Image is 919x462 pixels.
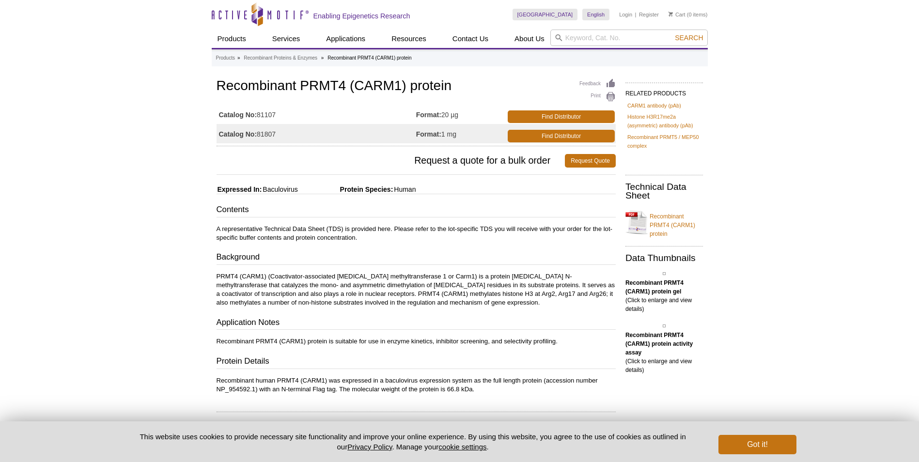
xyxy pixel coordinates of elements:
strong: Catalog No: [219,110,257,119]
li: Recombinant PRMT4 (CARM1) protein [327,55,411,61]
a: Histone H3R17me2a (asymmetric) antibody (pAb) [627,112,701,130]
a: [GEOGRAPHIC_DATA] [513,9,578,20]
li: | [635,9,637,20]
span: Expressed In: [217,185,262,193]
span: Human [393,185,416,193]
a: Print [579,92,616,102]
td: 81807 [217,124,416,143]
button: Search [672,33,706,42]
b: Recombinant PRMT4 (CARM1) protein activity assay [625,332,693,356]
img: Your Cart [669,12,673,16]
a: Privacy Policy [347,443,392,451]
p: (Click to enlarge and view details) [625,278,703,313]
strong: Format: [416,110,441,119]
button: cookie settings [438,443,486,451]
a: Resources [386,30,432,48]
a: Recombinant PRMT4 (CARM1) protein [625,206,703,238]
button: Got it! [718,435,796,454]
p: A representative Technical Data Sheet (TDS) is provided here. Please refer to the lot-specific TD... [217,225,616,242]
p: Recombinant human PRMT4 (CARM1) was expressed in a baculovirus expression system as the full leng... [217,376,616,394]
li: » [237,55,240,61]
h2: Technical Data Sheet [625,183,703,200]
h3: Protein Details [217,355,616,369]
strong: Format: [416,130,441,139]
h3: Application Notes [217,317,616,330]
span: Baculovirus [262,185,297,193]
p: PRMT4 (CARM1) (Coactivator-associated [MEDICAL_DATA] methyltransferase 1 or Carm1) is a protein [... [217,272,616,307]
td: 20 µg [416,105,506,124]
td: 1 mg [416,124,506,143]
a: Recombinant PRMT5 / MEP50 complex [627,133,701,150]
a: Find Distributor [508,130,615,142]
p: This website uses cookies to provide necessary site functionality and improve your online experie... [123,431,703,452]
a: Products [216,54,235,62]
h2: Enabling Epigenetics Research [313,12,410,20]
a: Login [619,11,632,18]
img: ecombinant PRMT4 (CARM1) protein activity assay [663,324,666,327]
h3: Background [217,251,616,265]
a: Register [639,11,659,18]
p: (Click to enlarge and view details) [625,331,703,374]
a: Feedback [579,78,616,89]
a: Cart [669,11,685,18]
a: CARM1 antibody (pAb) [627,101,681,110]
a: English [582,9,609,20]
a: Applications [320,30,371,48]
li: » [321,55,324,61]
span: Protein Species: [300,185,393,193]
h2: Data Thumbnails [625,254,703,262]
h3: Contents [217,204,616,217]
a: About Us [509,30,550,48]
p: Recombinant PRMT4 (CARM1) protein is suitable for use in enzyme kinetics, inhibitor screening, an... [217,337,616,346]
strong: Catalog No: [219,130,257,139]
a: Request Quote [565,154,616,168]
h1: Recombinant PRMT4 (CARM1) protein [217,78,616,95]
span: Search [675,34,703,42]
h2: RELATED PRODUCTS [625,82,703,100]
a: Contact Us [447,30,494,48]
a: Find Distributor [508,110,615,123]
b: Recombinant PRMT4 (CARM1) protein gel [625,279,684,295]
img: Recombinant PRMT4 (CARM1) protein gel [663,272,666,275]
span: Request a quote for a bulk order [217,154,565,168]
a: Products [212,30,252,48]
a: Recombinant Proteins & Enzymes [244,54,317,62]
a: Services [266,30,306,48]
input: Keyword, Cat. No. [550,30,708,46]
td: 81107 [217,105,416,124]
li: (0 items) [669,9,708,20]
